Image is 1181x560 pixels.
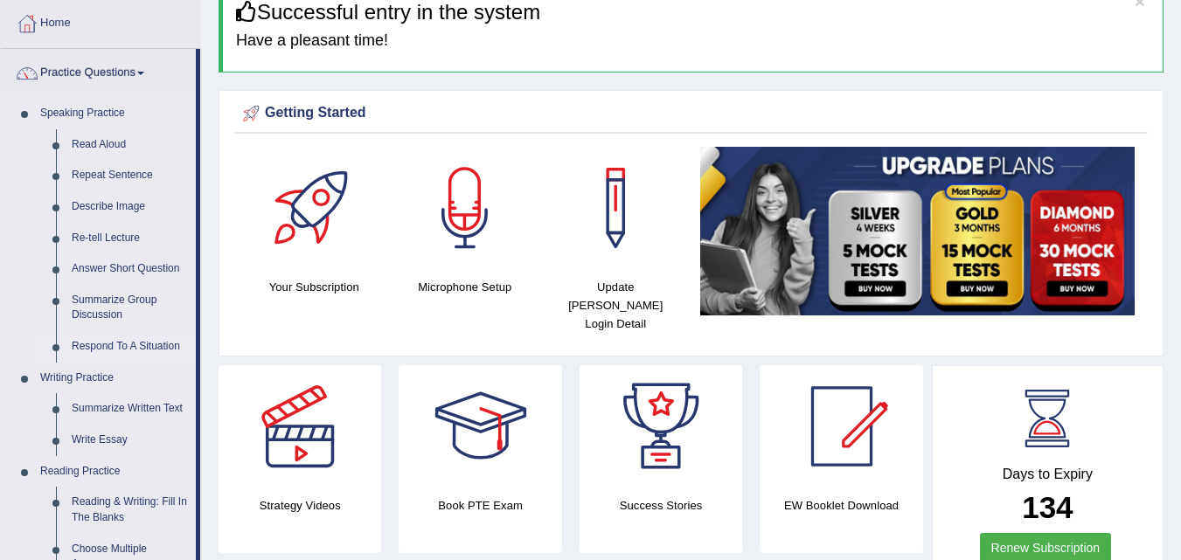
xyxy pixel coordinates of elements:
[64,393,196,425] a: Summarize Written Text
[399,496,561,515] h4: Book PTE Exam
[64,487,196,533] a: Reading & Writing: Fill In The Blanks
[64,191,196,223] a: Describe Image
[64,223,196,254] a: Re-tell Lecture
[219,496,381,515] h4: Strategy Videos
[247,278,381,296] h4: Your Subscription
[64,129,196,161] a: Read Aloud
[236,32,1150,50] h4: Have a pleasant time!
[64,331,196,363] a: Respond To A Situation
[399,278,532,296] h4: Microphone Setup
[32,98,196,129] a: Speaking Practice
[64,285,196,331] a: Summarize Group Discussion
[32,363,196,394] a: Writing Practice
[760,496,922,515] h4: EW Booklet Download
[549,278,683,333] h4: Update [PERSON_NAME] Login Detail
[236,1,1150,24] h3: Successful entry in the system
[1022,490,1073,524] b: 134
[700,147,1136,315] img: small5.jpg
[1,49,196,93] a: Practice Questions
[580,496,742,515] h4: Success Stories
[239,100,1143,127] div: Getting Started
[32,456,196,487] a: Reading Practice
[64,425,196,456] a: Write Essay
[64,160,196,191] a: Repeat Sentence
[64,253,196,285] a: Answer Short Question
[952,467,1143,482] h4: Days to Expiry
